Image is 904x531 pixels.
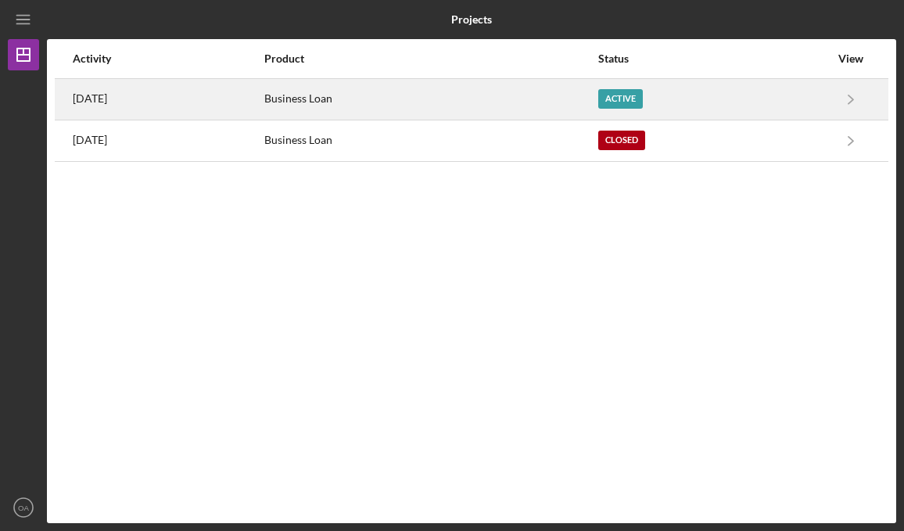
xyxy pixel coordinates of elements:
[8,492,39,523] button: OA
[73,134,107,146] time: 2024-08-02 17:31
[264,80,597,119] div: Business Loan
[73,92,107,105] time: 2025-09-03 17:02
[264,52,597,65] div: Product
[831,52,870,65] div: View
[598,131,645,150] div: Closed
[598,52,830,65] div: Status
[451,13,492,26] b: Projects
[598,89,643,109] div: Active
[18,504,29,512] text: OA
[264,121,597,160] div: Business Loan
[73,52,263,65] div: Activity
